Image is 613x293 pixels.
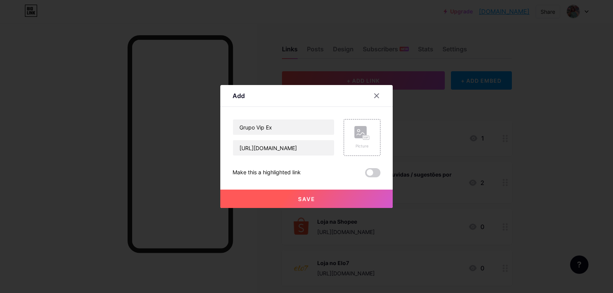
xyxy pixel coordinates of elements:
[220,190,393,208] button: Save
[233,91,245,100] div: Add
[354,143,370,149] div: Picture
[233,168,301,177] div: Make this a highlighted link
[233,140,334,156] input: URL
[233,119,334,135] input: Title
[298,196,315,202] span: Save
